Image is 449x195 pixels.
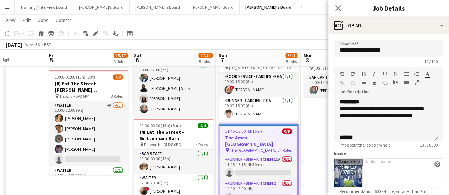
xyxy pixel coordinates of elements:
[404,71,409,77] button: Unordered List
[73,0,130,14] button: [PERSON_NAME]'s Board
[414,142,443,148] span: 139 / 8000
[3,16,18,25] a: View
[114,59,127,64] div: 3 Jobs
[418,59,443,64] span: 19 / 140
[219,48,298,121] app-job-card: 09:00-15:00 (6h)2/2PGA Golf - Shortlist [US_STATE] Water, GU25 4LS2 RolesFood Service - Caddies -...
[361,80,366,86] button: Horizontal Line
[414,80,419,85] button: Fullscreen
[113,74,123,80] span: 7/8
[59,93,89,99] span: Tisbury - SP3 6PY
[144,142,181,147] span: Petworth - GU28 0PG
[23,17,31,23] span: Edit
[382,80,387,86] button: HTML Code
[133,56,142,64] span: 6
[196,142,208,147] span: 4 Roles
[393,80,398,85] button: Paste as plain text
[111,93,123,99] span: 3 Roles
[218,56,227,64] span: 7
[230,85,234,90] span: !
[372,80,377,86] button: Clear Formatting
[55,74,95,80] span: 13:00-01:00 (12h) (Sat)
[56,17,72,23] span: Comms
[20,16,34,25] a: Edit
[219,155,297,179] app-card-role: Runner - BHA - Kitchen 11A0/111:45-16:15 (4h30m)
[219,134,297,147] h3: The Amex - [GEOGRAPHIC_DATA]
[186,0,240,14] button: [PERSON_NAME] Board
[303,48,383,97] app-job-card: 08:00-17:00 (9h)1/1PGA Golf - Shortlist [US_STATE] Water, GU25 4LS1 RoleBar Captain - Main Bar- P...
[49,52,55,58] span: Fri
[285,53,297,58] span: 3/13
[302,56,313,64] span: 8
[340,71,345,77] button: Undo
[134,30,213,116] app-job-card: 10:00-17:00 (7h)4/4(8) [GEOGRAPHIC_DATA] - Ascot Food & Wine Racing Weekend🏇🏼 Ascot, SL5 7JX1 Rol...
[334,142,396,148] span: Info about the job as a whole
[49,166,128,190] app-card-role: Waiter1/113:00-23:00 (10h)
[49,80,128,93] h3: (8) Eat The Street - [PERSON_NAME][GEOGRAPHIC_DATA]
[48,56,55,64] span: 5
[372,71,377,77] button: Italic
[49,101,128,166] app-card-role: Waiter4A4/513:00-22:00 (9h)[PERSON_NAME][PERSON_NAME][PERSON_NAME][PERSON_NAME]
[219,73,298,97] app-card-role: Food Service - Caddies - PGA1/109:00-15:00 (6h)![PERSON_NAME]
[328,17,449,34] div: Job Ad
[44,42,51,47] div: BST
[404,80,409,85] button: Insert video
[334,189,434,194] span: Recommendation: 600 x 400px, smaller than 2mb
[53,16,75,25] a: Comms
[414,71,419,77] button: Ordered List
[314,65,365,71] span: [US_STATE] Water, GU25 4LS
[23,42,41,47] span: Week 36
[145,187,149,191] span: !
[328,4,449,13] h3: Job Details
[240,0,297,14] button: [PERSON_NAME]'s Board
[229,65,280,70] span: [US_STATE] Water, GU25 4LS
[230,148,280,153] span: The [GEOGRAPHIC_DATA] - [GEOGRAPHIC_DATA]
[393,71,398,77] button: Strikethrough
[382,71,387,77] button: Underline
[49,70,128,175] app-job-card: 13:00-01:00 (12h) (Sat)7/8(8) Eat The Street - [PERSON_NAME][GEOGRAPHIC_DATA] Tisbury - SP3 6PY3 ...
[303,52,313,58] span: Mon
[198,123,208,128] span: 4/4
[219,97,298,121] app-card-role: Runner - Caddies - PGA1/109:00-15:00 (6h)[PERSON_NAME]
[280,65,292,70] span: 2 Roles
[361,71,366,77] button: Bold
[38,17,49,23] span: Jobs
[280,148,292,153] span: 4 Roles
[114,53,128,58] span: 15/17
[199,59,212,64] div: 8 Jobs
[139,123,181,128] span: 11:30-00:30 (13h) (Sun)
[350,71,355,77] button: Redo
[134,61,213,116] app-card-role: Multiskilled - Hospitality4/410:00-17:00 (7h)[PERSON_NAME][PERSON_NAME] Acha[PERSON_NAME][PERSON_...
[198,53,213,58] span: 17/38
[314,86,319,90] span: !
[6,17,16,23] span: View
[15,0,73,14] button: Training / Interview Board
[35,16,51,25] a: Jobs
[219,52,227,58] span: Sun
[303,73,383,97] app-card-role: Bar Captain - Main Bar- PGA1/108:00-17:00 (9h)![PERSON_NAME]
[286,59,297,64] div: 5 Jobs
[6,41,22,48] div: [DATE]
[134,150,213,174] app-card-role: BAR STAFF1/111:30-00:30 (13h)[PERSON_NAME]
[425,71,430,77] button: Text Color
[282,128,292,134] span: 0/9
[134,52,142,58] span: Sat
[134,129,213,142] h3: (4) Eat The Street - Grittenham Barn
[225,128,262,134] span: 11:45-18:00 (6h15m)
[130,0,186,14] button: [PERSON_NAME]'s Board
